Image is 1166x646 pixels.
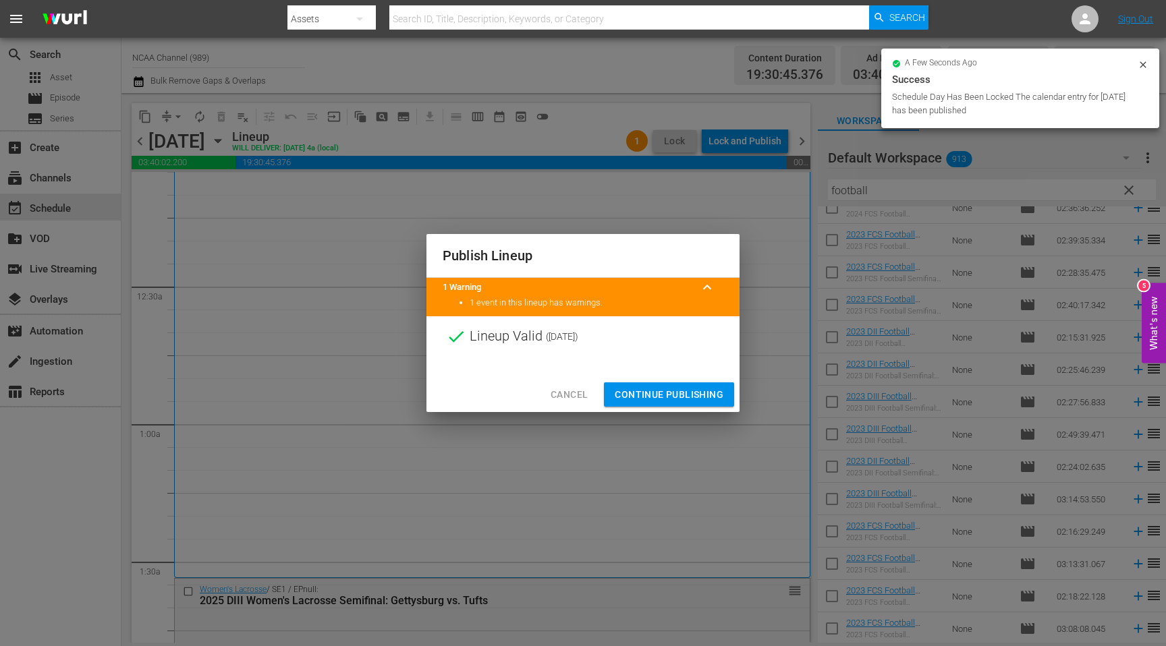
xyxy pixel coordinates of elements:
[470,297,723,310] li: 1 event in this lineup has warnings.
[691,271,723,303] button: keyboard_arrow_up
[1142,283,1166,363] button: Open Feedback Widget
[546,326,578,347] span: ( [DATE] )
[32,3,97,35] img: ans4CAIJ8jUAAAAAAAAAAAAAAAAAAAAAAAAgQb4GAAAAAAAAAAAAAAAAAAAAAAAAJMjXAAAAAAAAAAAAAAAAAAAAAAAAgAT5G...
[443,281,691,294] title: 1 Warning
[8,11,24,27] span: menu
[443,245,723,266] h2: Publish Lineup
[1118,13,1153,24] a: Sign Out
[604,382,734,407] button: Continue Publishing
[699,279,715,295] span: keyboard_arrow_up
[905,58,977,69] span: a few seconds ago
[892,90,1134,117] div: Schedule Day Has Been Locked The calendar entry for [DATE] has been published
[892,71,1148,88] div: Success
[540,382,599,407] button: Cancel
[551,386,588,403] span: Cancel
[889,5,925,30] span: Search
[426,316,740,357] div: Lineup Valid
[615,386,723,403] span: Continue Publishing
[1138,281,1149,291] div: 5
